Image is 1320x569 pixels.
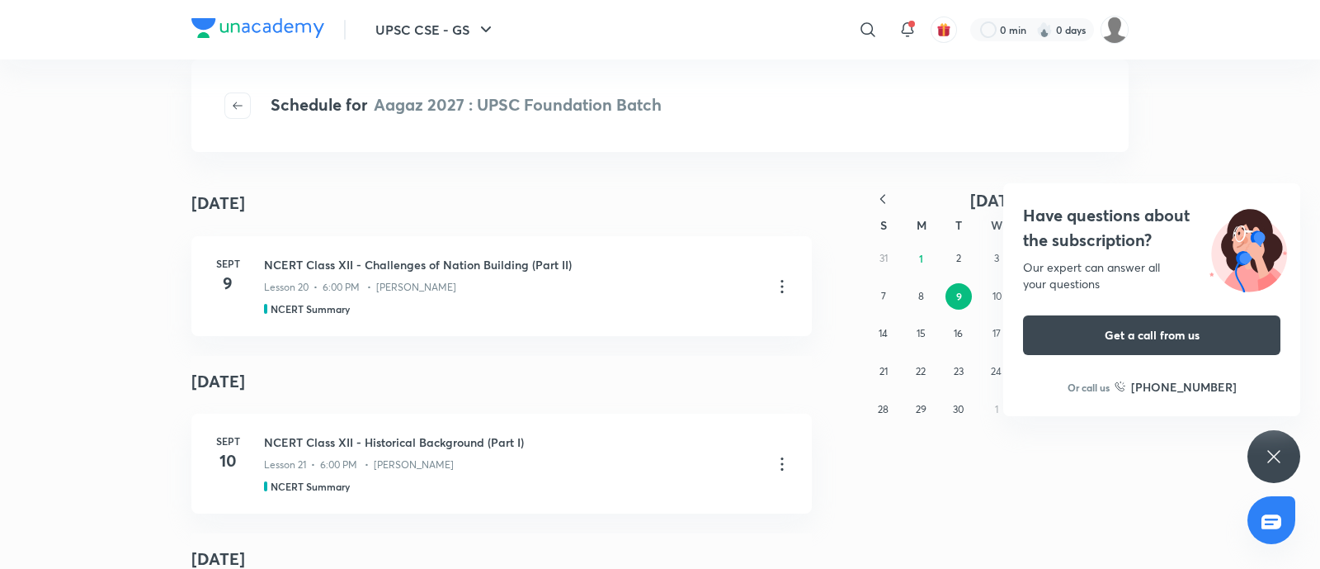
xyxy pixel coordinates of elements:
button: September 3, 2025 [983,245,1010,272]
button: September 24, 2025 [983,358,1010,385]
abbr: September 1, 2025 [919,252,923,265]
h5: NCERT Summary [271,301,350,316]
abbr: September 3, 2025 [994,252,999,264]
abbr: September 7, 2025 [881,290,886,302]
abbr: September 16, 2025 [954,327,963,339]
img: Company Logo [191,18,324,38]
abbr: September 23, 2025 [954,365,964,377]
a: Company Logo [191,18,324,42]
a: Sept9NCERT Class XII - Challenges of Nation Building (Part II)Lesson 20 • 6:00 PM • [PERSON_NAME]... [191,236,812,336]
img: Piali K [1101,16,1129,44]
button: September 16, 2025 [945,320,972,347]
p: Or call us [1068,380,1110,395]
abbr: September 28, 2025 [878,403,889,415]
button: UPSC CSE - GS [365,13,506,46]
h4: Schedule for [271,92,662,119]
abbr: September 14, 2025 [879,327,888,339]
button: September 29, 2025 [907,396,934,423]
abbr: September 9, 2025 [956,290,962,303]
h6: Sept [211,434,244,448]
button: September 15, 2025 [907,320,934,347]
button: September 28, 2025 [870,396,897,423]
a: Sept10NCERT Class XII - Historical Background (Part I)Lesson 21 • 6:00 PM • [PERSON_NAME]NCERT Su... [191,414,812,514]
abbr: Wednesday [991,217,1002,233]
img: streak [1036,21,1053,38]
button: September 22, 2025 [907,358,934,385]
img: avatar [936,22,951,37]
abbr: September 17, 2025 [992,327,1001,339]
h4: Have questions about the subscription? [1023,203,1280,253]
a: [PHONE_NUMBER] [1115,378,1237,396]
button: September 14, 2025 [870,320,897,347]
abbr: Sunday [880,217,887,233]
h4: [DATE] [191,356,812,407]
h4: 10 [211,448,244,473]
h6: [PHONE_NUMBER] [1131,378,1237,396]
button: September 21, 2025 [870,358,897,385]
p: Lesson 20 • 6:00 PM • [PERSON_NAME] [264,280,456,295]
abbr: September 29, 2025 [916,403,926,415]
button: September 1, 2025 [907,245,934,272]
h4: [DATE] [191,191,245,216]
abbr: September 15, 2025 [917,327,926,339]
button: September 23, 2025 [945,358,972,385]
p: Lesson 21 • 6:00 PM • [PERSON_NAME] [264,458,454,472]
abbr: September 2, 2025 [956,252,961,264]
div: Our expert can answer all your questions [1023,259,1280,292]
abbr: September 10, 2025 [992,290,1002,302]
h4: 9 [211,271,244,296]
button: September 9, 2025 [945,283,972,310]
abbr: September 30, 2025 [953,403,964,415]
button: September 2, 2025 [945,245,972,272]
abbr: September 8, 2025 [918,290,924,302]
h3: NCERT Class XII - Challenges of Nation Building (Part II) [264,256,759,273]
button: [DATE] [901,190,1092,211]
h6: Sept [211,256,244,271]
abbr: September 21, 2025 [879,365,888,377]
button: Get a call from us [1023,315,1280,355]
abbr: Monday [917,217,926,233]
button: September 10, 2025 [983,283,1010,310]
h5: NCERT Summary [271,479,350,494]
img: ttu_illustration_new.svg [1196,203,1300,292]
button: September 17, 2025 [983,320,1010,347]
button: avatar [931,17,957,43]
abbr: September 24, 2025 [991,365,1002,377]
button: September 8, 2025 [907,283,934,310]
abbr: Tuesday [955,217,962,233]
button: September 7, 2025 [870,283,897,310]
h3: NCERT Class XII - Historical Background (Part I) [264,434,759,451]
span: Aagaz 2027 : UPSC Foundation Batch [374,93,662,116]
button: September 30, 2025 [945,396,972,423]
span: [DATE] [970,189,1024,211]
abbr: September 22, 2025 [916,365,926,377]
